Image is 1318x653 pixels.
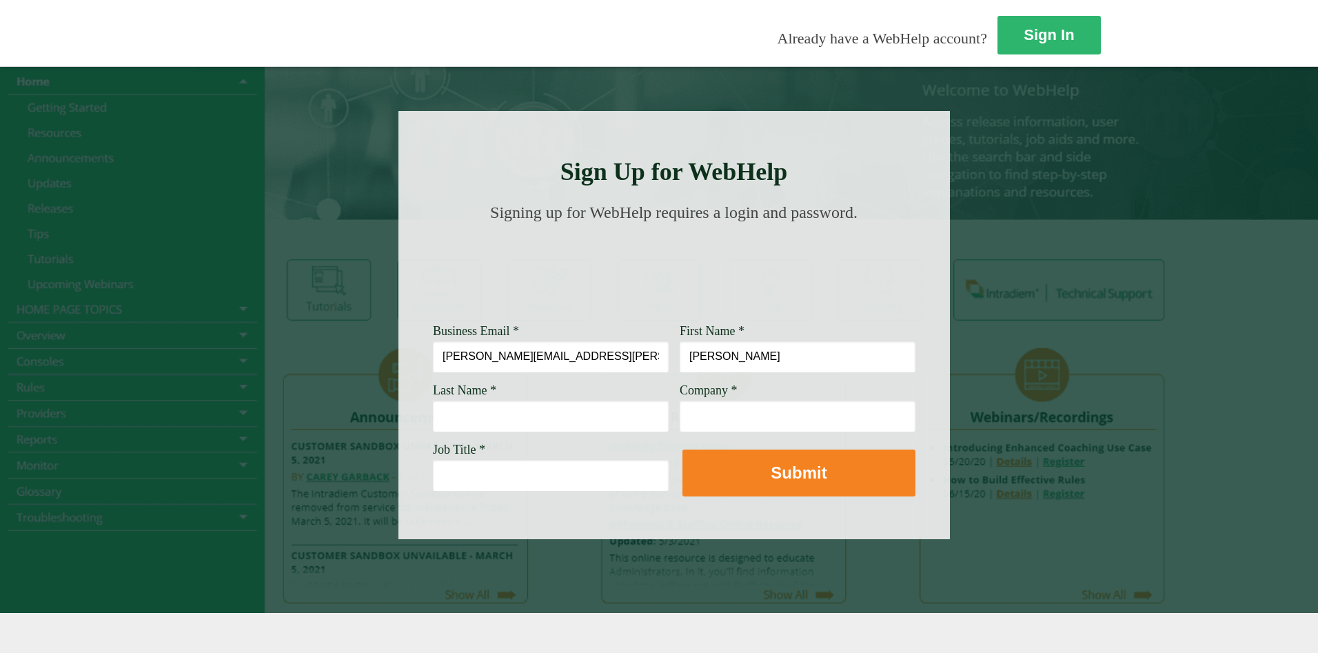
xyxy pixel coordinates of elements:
span: Business Email * [433,324,519,338]
img: Need Credentials? Sign up below. Have Credentials? Use the sign-in button. [441,236,907,305]
span: Signing up for WebHelp requires a login and password. [490,203,858,221]
strong: Submit [771,463,827,482]
button: Submit [682,450,915,496]
strong: Sign Up for WebHelp [560,158,788,185]
span: Company * [680,383,738,397]
span: Last Name * [433,383,496,397]
span: Already have a WebHelp account? [778,30,987,47]
span: First Name * [680,324,744,338]
strong: Sign In [1024,26,1074,43]
span: Job Title * [433,443,485,456]
a: Sign In [997,16,1101,54]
